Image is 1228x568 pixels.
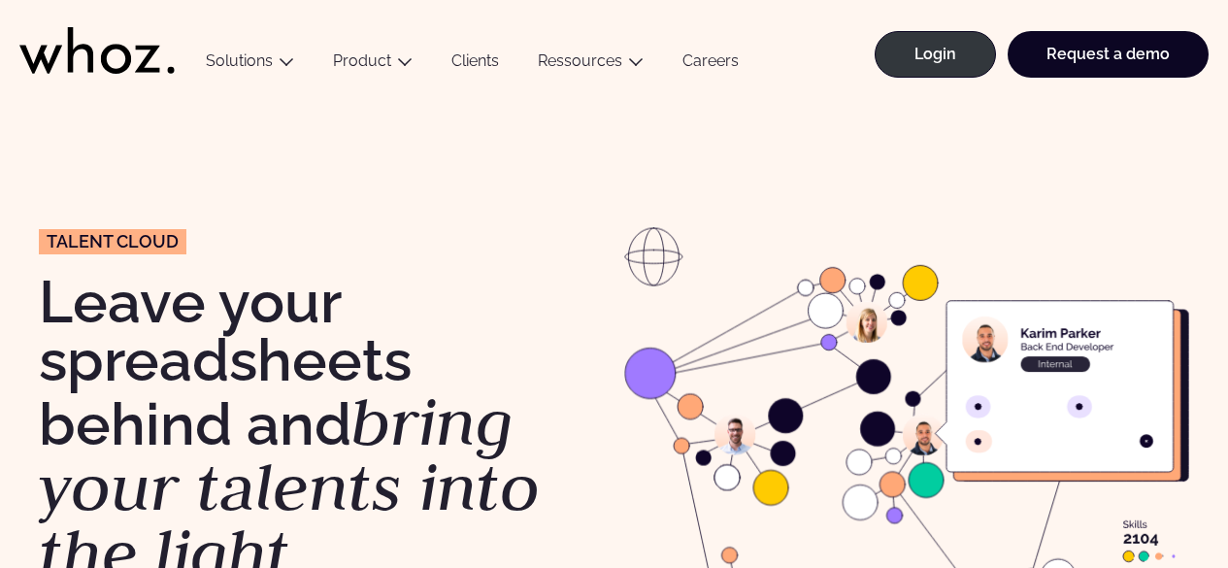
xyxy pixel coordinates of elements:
button: Solutions [186,51,314,78]
a: Request a demo [1008,31,1209,78]
button: Ressources [518,51,663,78]
button: Product [314,51,432,78]
a: Login [875,31,996,78]
span: Talent Cloud [47,233,179,251]
a: Careers [663,51,758,78]
a: Ressources [538,51,622,70]
a: Clients [432,51,518,78]
a: Product [333,51,391,70]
